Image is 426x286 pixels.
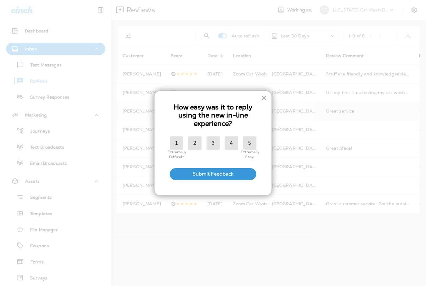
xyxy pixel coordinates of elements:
div: Extremely Easy [241,150,259,160]
h3: How easy was it to reply using the new in-line experience? [167,103,259,128]
div: Extremely Difficult [167,150,186,160]
button: Submit Feedback [170,168,256,180]
label: 1 [170,136,183,150]
label: 2 [188,136,202,150]
label: 5 [243,136,256,150]
button: Close [261,93,267,103]
label: 4 [225,136,238,150]
label: 3 [206,136,220,150]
